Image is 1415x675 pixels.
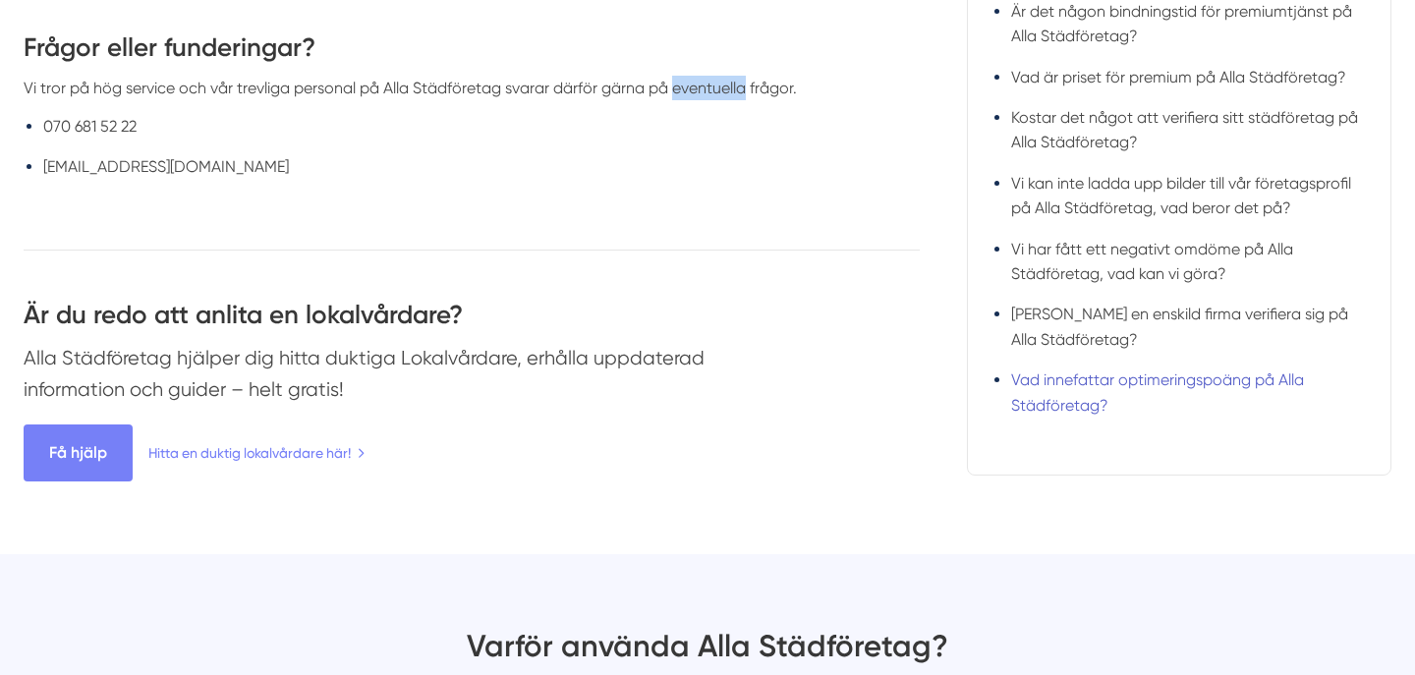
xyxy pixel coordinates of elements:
[1011,2,1352,45] a: Är det någon bindningstid för premiumtjänst på Alla Städföretag?
[24,76,920,100] div: Vi tror på hög service och vår trevliga personal på Alla Städföretag svarar därför gärna på event...
[1011,305,1348,348] a: [PERSON_NAME] en enskild firma verifiera sig på Alla Städföretag?
[1011,173,1351,216] a: Vi kan inte ladda upp bilder till vår företagsprofil på Alla Städföretag, vad beror det på?
[24,343,920,415] p: Alla Städföretag hjälper dig hitta duktiga Lokalvårdare, erhålla uppdaterad information och guide...
[43,154,920,179] li: [EMAIL_ADDRESS][DOMAIN_NAME]
[24,298,920,343] h3: Är du redo att anlita en lokalvårdare?
[1011,239,1293,282] a: Vi har fått ett negativt omdöme på Alla Städföretag, vad kan vi göra?
[24,424,133,480] span: Få hjälp
[24,30,920,76] h3: Frågor eller funderingar?
[1011,67,1346,85] a: Vad är priset för premium på Alla Städföretag?
[1011,370,1304,414] a: Vad innefattar optimeringspoäng på Alla Städföretag?
[1011,108,1358,151] a: Kostar det något att verifiera sitt städföretag på Alla Städföretag?
[148,442,366,464] a: Hitta en duktig lokalvårdare här!
[43,114,920,139] li: 070 681 52 22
